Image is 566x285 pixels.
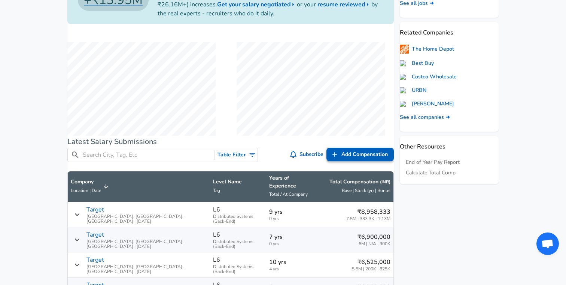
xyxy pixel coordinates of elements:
p: L6 [213,230,220,239]
p: 9 yrs [269,207,314,216]
a: See all companies ➜ [400,114,450,121]
span: Total / At Company [269,191,308,197]
input: Search City, Tag, Etc [83,150,211,160]
span: CompanyLocation | Date [71,178,111,195]
button: Subscribe [289,148,327,162]
p: Related Companies [400,22,499,37]
p: Other Resources [400,136,499,151]
a: The Home Depot [400,45,454,54]
a: Calculate Total Comp [406,169,456,177]
span: 4 yrs [269,267,314,271]
a: Best Buy [400,60,434,67]
span: Tag [213,187,220,193]
p: Company [71,178,101,186]
span: 6M | N/A | 900K [357,241,390,246]
p: Target [86,205,104,214]
p: Years of Experience [269,174,314,189]
span: 0 yrs [269,216,314,221]
span: Add Compensation [341,150,388,159]
span: [GEOGRAPHIC_DATA], [GEOGRAPHIC_DATA], [GEOGRAPHIC_DATA] | [DATE] [86,214,207,224]
span: Distributed Systems (Back-End) [213,264,263,274]
p: 10 yrs [269,258,314,267]
p: ₹6,900,000 [357,232,390,241]
span: Distributed Systems (Back-End) [213,239,263,249]
p: Target [86,230,104,239]
img: urbn.com [400,87,409,93]
span: Total Compensation (INR) Base | Stock (yr) | Bonus [320,178,390,195]
img: KpDEBHc.png [400,45,409,54]
p: ₹8,958,333 [346,207,390,216]
span: Distributed Systems (Back-End) [213,214,263,224]
p: 7 yrs [269,232,314,241]
img: costco.com [400,74,409,80]
p: Total Compensation [329,178,390,186]
span: 0 yrs [269,241,314,246]
a: Add Compensation [326,148,394,162]
span: [GEOGRAPHIC_DATA], [GEOGRAPHIC_DATA], [GEOGRAPHIC_DATA] | [DATE] [86,239,207,249]
p: L6 [213,255,220,264]
a: End of Year Pay Report [406,159,460,166]
span: [GEOGRAPHIC_DATA], [GEOGRAPHIC_DATA], [GEOGRAPHIC_DATA] | [DATE] [86,264,207,274]
p: Target [86,255,104,264]
button: Toggle Search Filters [214,148,258,162]
p: L6 [213,205,220,214]
div: Open chat [536,232,559,255]
a: Costco Wholesale [400,73,457,81]
h6: Latest Salary Submissions [67,136,394,148]
a: URBN [400,87,426,94]
span: Base | Stock (yr) | Bonus [342,187,390,193]
img: bestbuy.com [400,60,409,66]
p: ₹6,525,000 [352,258,390,267]
span: 7.5M | 333.3K | 1.13M [346,216,390,221]
button: (INR) [380,179,390,185]
span: Location | Date [71,187,101,193]
img: lowes.com [400,101,409,107]
a: [PERSON_NAME] [400,100,454,108]
span: 5.5M | 200K | 825K [352,267,390,271]
p: Level Name [213,178,263,186]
